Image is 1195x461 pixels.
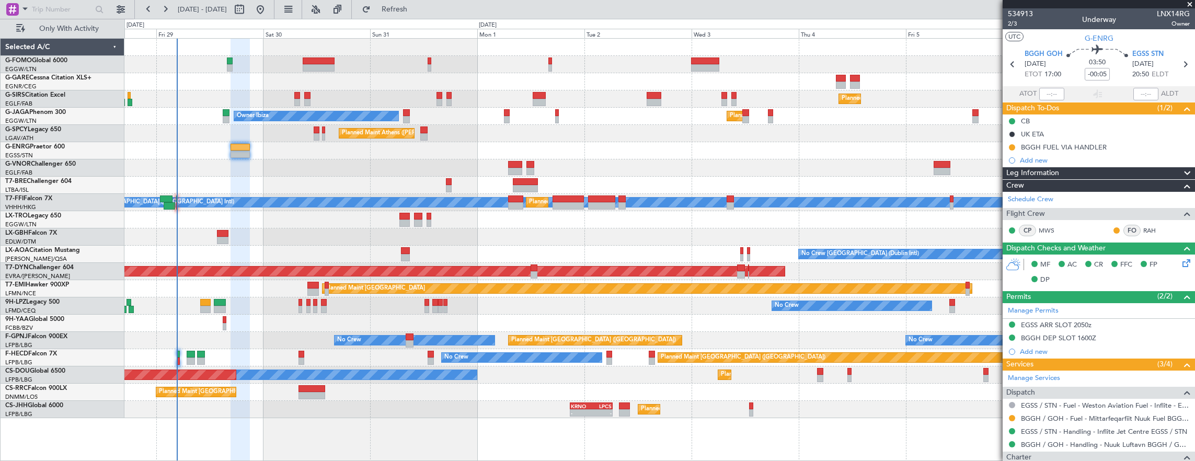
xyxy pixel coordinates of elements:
a: LFMD/CEQ [5,307,36,315]
div: Thu 4 [799,29,906,38]
a: LFPB/LBG [5,341,32,349]
a: BGGH / GOH - Handling - Nuuk Luftavn BGGH / GOH [1021,440,1190,449]
div: - [591,410,612,416]
a: G-FOMOGlobal 6000 [5,57,67,64]
a: CS-RRCFalcon 900LX [5,385,67,391]
span: AC [1067,260,1077,270]
span: 03:50 [1089,57,1106,68]
a: LFPB/LBG [5,376,32,384]
a: EGLF/FAB [5,100,32,108]
div: Planned Maint [GEOGRAPHIC_DATA] ([GEOGRAPHIC_DATA]) [661,350,825,365]
div: No Crew [775,298,799,314]
a: G-VNORChallenger 650 [5,161,76,167]
span: 9H-LPZ [5,299,26,305]
a: EGNR/CEG [5,83,37,90]
span: [DATE] - [DATE] [178,5,227,14]
a: G-GARECessna Citation XLS+ [5,75,91,81]
div: Underway [1082,14,1116,25]
a: Schedule Crew [1008,194,1053,205]
a: F-GPNJFalcon 900EX [5,333,67,340]
div: No Crew [444,350,468,365]
input: Trip Number [32,2,92,17]
span: F-HECD [5,351,28,357]
span: Dispatch [1006,387,1035,399]
span: MF [1040,260,1050,270]
span: T7-FFI [5,195,24,202]
div: Add new [1020,347,1190,356]
span: G-GARE [5,75,29,81]
div: Mon 1 [477,29,584,38]
span: G-ENRG [1085,33,1113,44]
a: EVRA/[PERSON_NAME] [5,272,70,280]
span: Crew [1006,180,1024,192]
span: Only With Activity [27,25,110,32]
span: G-FOMO [5,57,32,64]
span: ALDT [1161,89,1178,99]
span: Services [1006,359,1033,371]
span: T7-DYN [5,264,29,271]
span: EGSS STN [1132,49,1164,60]
span: 534913 [1008,8,1033,19]
span: CS-RRC [5,385,28,391]
a: G-SIRSCitation Excel [5,92,65,98]
div: UK ETA [1021,130,1044,139]
div: Planned Maint [GEOGRAPHIC_DATA] ([GEOGRAPHIC_DATA]) [730,108,894,124]
a: MWS [1039,226,1062,235]
span: [DATE] [1025,59,1046,70]
a: 9H-LPZLegacy 500 [5,299,60,305]
span: BGGH GOH [1025,49,1063,60]
span: Dispatch Checks and Weather [1006,243,1106,255]
div: Add new [1020,156,1190,165]
div: Planned Maint [GEOGRAPHIC_DATA] ([GEOGRAPHIC_DATA]) [842,91,1006,107]
a: CS-DOUGlobal 6500 [5,368,65,374]
a: EGSS/STN [5,152,33,159]
span: Refresh [373,6,417,13]
span: LNX14RG [1157,8,1190,19]
div: - [571,410,591,416]
a: G-ENRGPraetor 600 [5,144,65,150]
a: Manage Services [1008,373,1060,384]
div: Planned Maint [GEOGRAPHIC_DATA] ([GEOGRAPHIC_DATA]) [159,384,324,400]
a: EGGW/LTN [5,117,37,125]
span: 9H-YAA [5,316,29,322]
span: 2/3 [1008,19,1033,28]
button: UTC [1005,32,1024,41]
span: Leg Information [1006,167,1059,179]
span: CR [1094,260,1103,270]
div: [PERSON_NAME][GEOGRAPHIC_DATA] ([GEOGRAPHIC_DATA] Intl) [52,194,234,210]
input: --:-- [1039,88,1064,100]
div: Fri 5 [906,29,1013,38]
span: Flight Crew [1006,208,1045,220]
span: Dispatch To-Dos [1006,102,1059,114]
button: Only With Activity [12,20,113,37]
span: F-GPNJ [5,333,28,340]
span: G-SPCY [5,126,28,133]
span: G-VNOR [5,161,31,167]
div: No Crew [337,332,361,348]
span: FFC [1120,260,1132,270]
a: T7-EMIHawker 900XP [5,282,69,288]
span: (3/4) [1157,359,1173,370]
div: Planned Maint [GEOGRAPHIC_DATA] ([GEOGRAPHIC_DATA]) [511,332,676,348]
span: Owner [1157,19,1190,28]
span: ATOT [1019,89,1037,99]
div: KRNO [571,403,591,409]
div: BGGH DEP SLOT 1600Z [1021,333,1096,342]
a: EDLW/DTM [5,238,36,246]
span: LX-TRO [5,213,28,219]
a: EGSS / STN - Fuel - Weston Aviation Fuel - Inflite - EGSS / STN [1021,401,1190,410]
a: RAH [1143,226,1167,235]
div: Wed 3 [692,29,799,38]
span: 17:00 [1044,70,1061,80]
span: T7-EMI [5,282,26,288]
span: G-SIRS [5,92,25,98]
div: Fri 29 [156,29,263,38]
a: T7-DYNChallenger 604 [5,264,74,271]
a: EGGW/LTN [5,221,37,228]
div: [DATE] [127,21,144,30]
a: FCBB/BZV [5,324,33,332]
span: ETOT [1025,70,1042,80]
a: LFPB/LBG [5,410,32,418]
a: BGGH / GOH - Fuel - Mittarfeqarfiit Nuuk Fuel BGGH / GOH [1021,414,1190,423]
span: G-JAGA [5,109,29,116]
